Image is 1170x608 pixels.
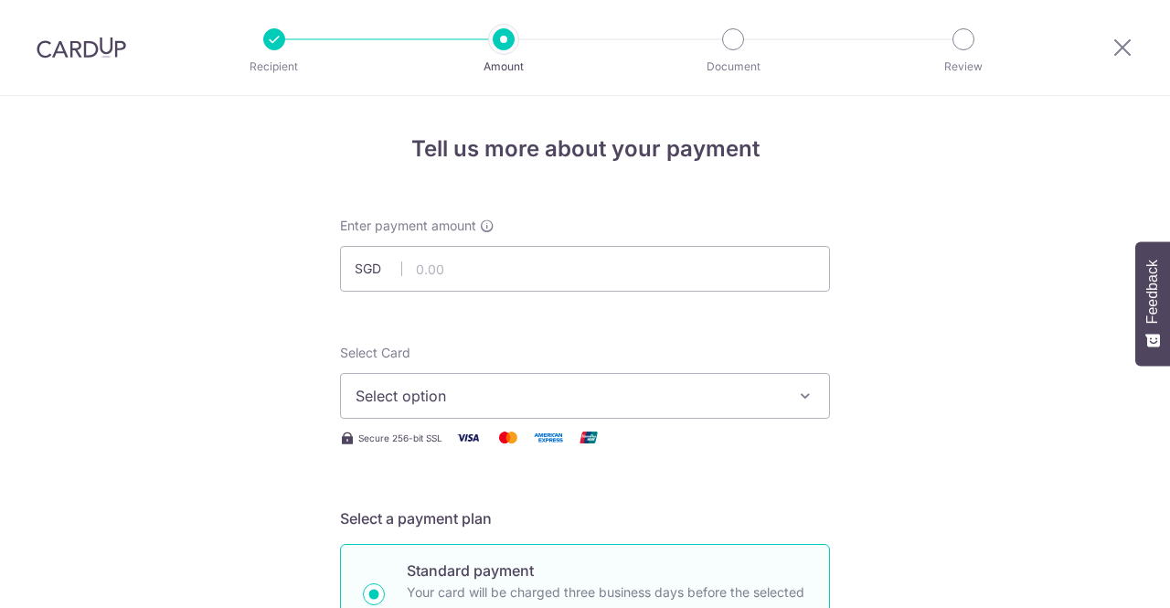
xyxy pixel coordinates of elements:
span: SGD [355,260,402,278]
span: Enter payment amount [340,217,476,235]
p: Review [896,58,1031,76]
span: translation missing: en.payables.payment_networks.credit_card.summary.labels.select_card [340,345,410,360]
input: 0.00 [340,246,830,292]
img: American Express [530,426,567,449]
span: Select option [356,385,782,407]
iframe: 打开一个小组件，您可以在其中找到更多信息 [1057,553,1152,599]
img: CardUp [37,37,126,59]
img: Union Pay [570,426,607,449]
span: Secure 256-bit SSL [358,431,442,445]
h4: Tell us more about your payment [340,133,830,165]
p: Standard payment [407,560,807,581]
img: Visa [450,426,486,449]
h5: Select a payment plan [340,507,830,529]
img: Mastercard [490,426,526,449]
p: Amount [436,58,571,76]
p: Recipient [207,58,342,76]
button: Select option [340,373,830,419]
span: Feedback [1144,260,1161,324]
p: Document [665,58,801,76]
button: Feedback - Show survey [1135,241,1170,366]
